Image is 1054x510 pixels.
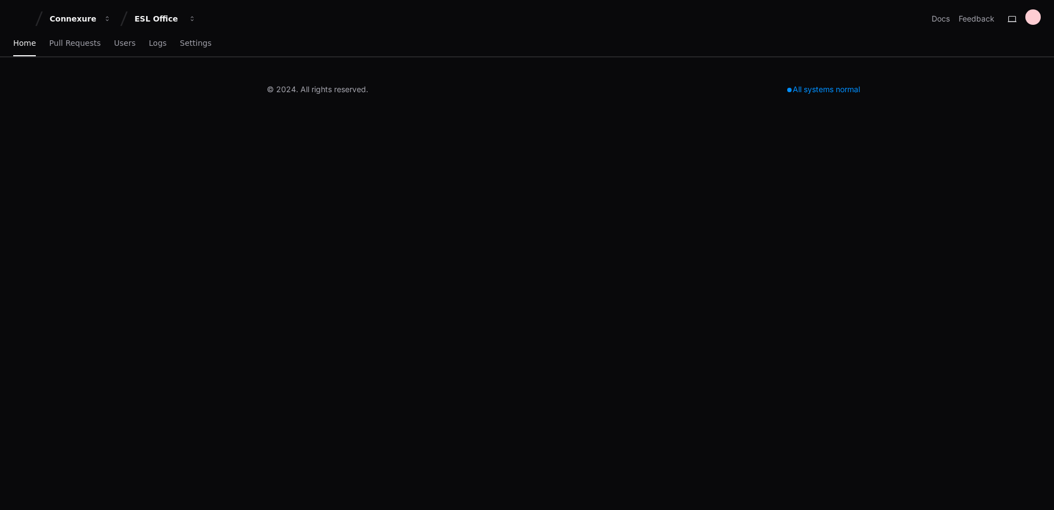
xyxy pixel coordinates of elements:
[149,31,166,56] a: Logs
[45,9,116,29] button: Connexure
[130,9,201,29] button: ESL Office
[13,31,36,56] a: Home
[114,40,136,46] span: Users
[13,40,36,46] span: Home
[49,40,100,46] span: Pull Requests
[49,31,100,56] a: Pull Requests
[959,13,994,24] button: Feedback
[180,40,211,46] span: Settings
[932,13,950,24] a: Docs
[50,13,97,24] div: Connexure
[135,13,182,24] div: ESL Office
[781,82,867,97] div: All systems normal
[114,31,136,56] a: Users
[267,84,368,95] div: © 2024. All rights reserved.
[149,40,166,46] span: Logs
[180,31,211,56] a: Settings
